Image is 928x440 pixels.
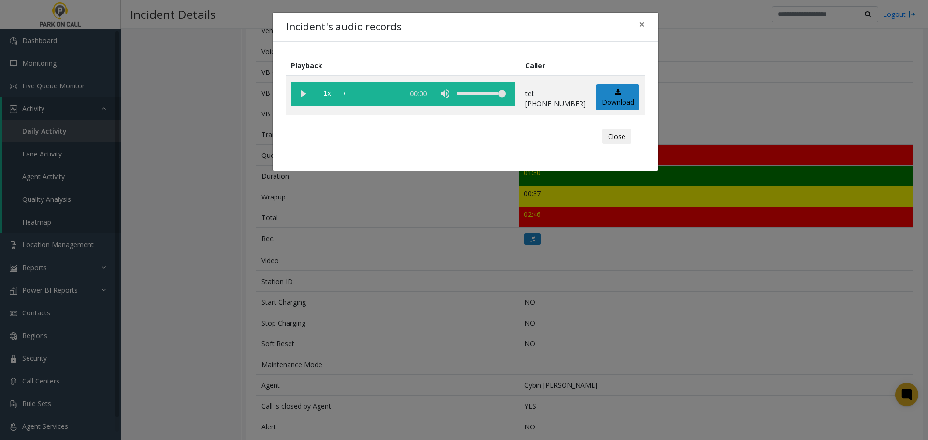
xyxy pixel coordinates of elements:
[344,82,399,106] div: scrub bar
[596,84,639,111] a: Download
[525,88,586,109] p: tel:[PHONE_NUMBER]
[632,13,652,36] button: Close
[521,55,591,76] th: Caller
[286,55,521,76] th: Playback
[457,82,506,106] div: volume level
[315,82,339,106] span: playback speed button
[639,17,645,31] span: ×
[286,19,402,35] h4: Incident's audio records
[602,129,631,144] button: Close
